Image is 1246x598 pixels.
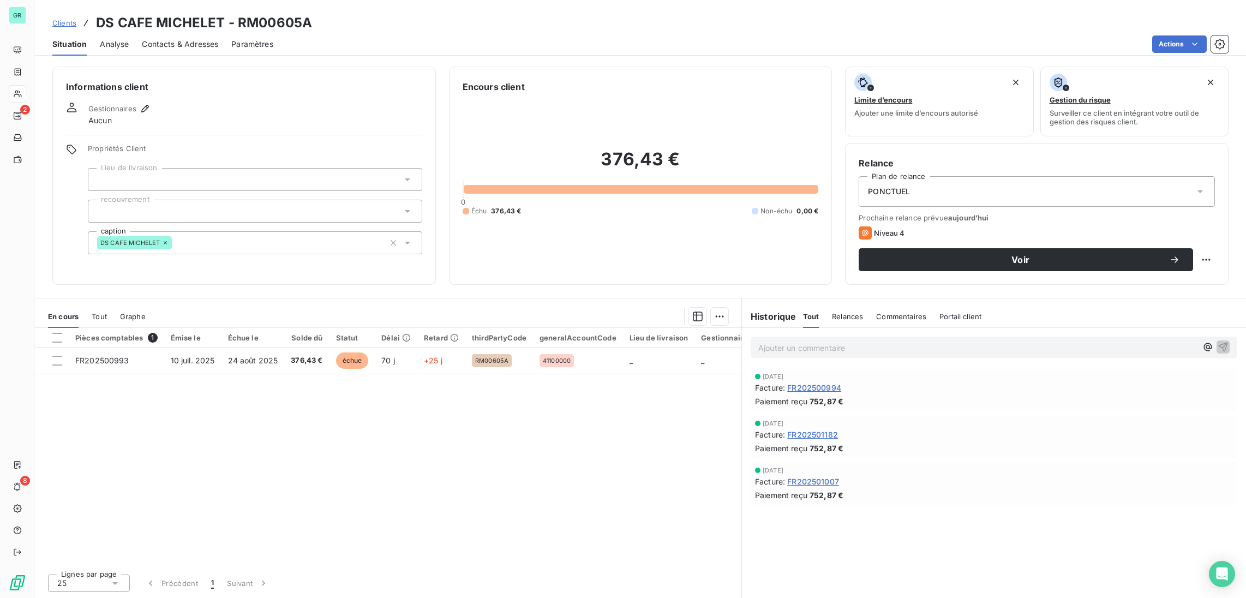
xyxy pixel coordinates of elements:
span: [DATE] [763,420,783,427]
div: Émise le [171,333,215,342]
span: 752,87 € [810,442,843,454]
span: RM00605A [475,357,508,364]
span: Gestionnaires [88,104,136,113]
span: 752,87 € [810,396,843,407]
span: Paiement reçu [755,396,807,407]
span: 25 [57,578,67,589]
div: generalAccountCode [540,333,616,342]
span: Tout [803,312,819,321]
span: 24 août 2025 [228,356,278,365]
button: Voir [859,248,1193,271]
button: Limite d’encoursAjouter une limite d’encours autorisé [845,67,1033,136]
span: Situation [52,39,87,50]
span: +25 j [424,356,442,365]
span: Tout [92,312,107,321]
span: Paiement reçu [755,442,807,454]
button: Actions [1152,35,1207,53]
span: Voir [872,255,1169,264]
div: thirdPartyCode [472,333,526,342]
span: _ [701,356,704,365]
div: Pièces comptables [75,333,158,343]
div: Statut [336,333,369,342]
span: FR202501182 [787,429,838,440]
span: FR202500994 [787,382,841,393]
span: Facture : [755,476,785,487]
div: Solde dû [291,333,322,342]
span: 1 [211,578,214,589]
img: Logo LeanPay [9,574,26,591]
span: 376,43 € [491,206,521,216]
span: 1 [148,333,158,343]
a: Clients [52,17,76,28]
span: 8 [20,476,30,486]
div: Gestionnaire de compte [701,333,787,342]
span: Analyse [100,39,129,50]
span: Paramètres [231,39,273,50]
span: FR202500993 [75,356,129,365]
div: Lieu de livraison [630,333,688,342]
span: 70 j [381,356,395,365]
div: Open Intercom Messenger [1209,561,1235,587]
span: 752,87 € [810,489,843,501]
span: FR202501007 [787,476,839,487]
span: Propriétés Client [88,144,422,159]
span: En cours [48,312,79,321]
span: aujourd’hui [948,213,989,222]
div: Retard [424,333,459,342]
span: Prochaine relance prévue [859,213,1215,222]
span: [DATE] [763,373,783,380]
h6: Encours client [463,80,525,93]
input: Ajouter une valeur [97,175,106,184]
span: Gestion du risque [1050,95,1111,104]
span: Paiement reçu [755,489,807,501]
span: Aucun [88,115,112,126]
span: 0,00 € [796,206,818,216]
span: 41100000 [543,357,571,364]
span: échue [336,352,369,369]
h6: Relance [859,157,1215,170]
span: Portail client [939,312,981,321]
span: Échu [471,206,487,216]
span: 0 [461,198,465,206]
span: [DATE] [763,467,783,474]
input: Ajouter une valeur [97,206,106,216]
span: Surveiller ce client en intégrant votre outil de gestion des risques client. [1050,109,1219,126]
span: Contacts & Adresses [142,39,218,50]
span: Ajouter une limite d’encours autorisé [854,109,978,117]
span: 10 juil. 2025 [171,356,215,365]
h3: DS CAFE MICHELET - RM00605A [96,13,312,33]
span: Facture : [755,382,785,393]
span: Graphe [120,312,146,321]
span: Niveau 4 [874,229,904,237]
h2: 376,43 € [463,148,819,181]
span: 376,43 € [291,355,322,366]
h6: Informations client [66,80,422,93]
span: Relances [832,312,863,321]
span: _ [630,356,633,365]
input: Ajouter une valeur [172,238,181,248]
span: Clients [52,19,76,27]
h6: Historique [742,310,796,323]
span: Limite d’encours [854,95,912,104]
button: Précédent [139,572,205,595]
span: Commentaires [876,312,926,321]
span: DS CAFE MICHELET [100,240,160,246]
span: 2 [20,105,30,115]
span: PONCTUEL [868,186,910,197]
span: Non-échu [760,206,792,216]
div: Échue le [228,333,278,342]
button: 1 [205,572,220,595]
button: Suivant [220,572,275,595]
div: GR [9,7,26,24]
button: Gestion du risqueSurveiller ce client en intégrant votre outil de gestion des risques client. [1040,67,1229,136]
span: Facture : [755,429,785,440]
div: Délai [381,333,411,342]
